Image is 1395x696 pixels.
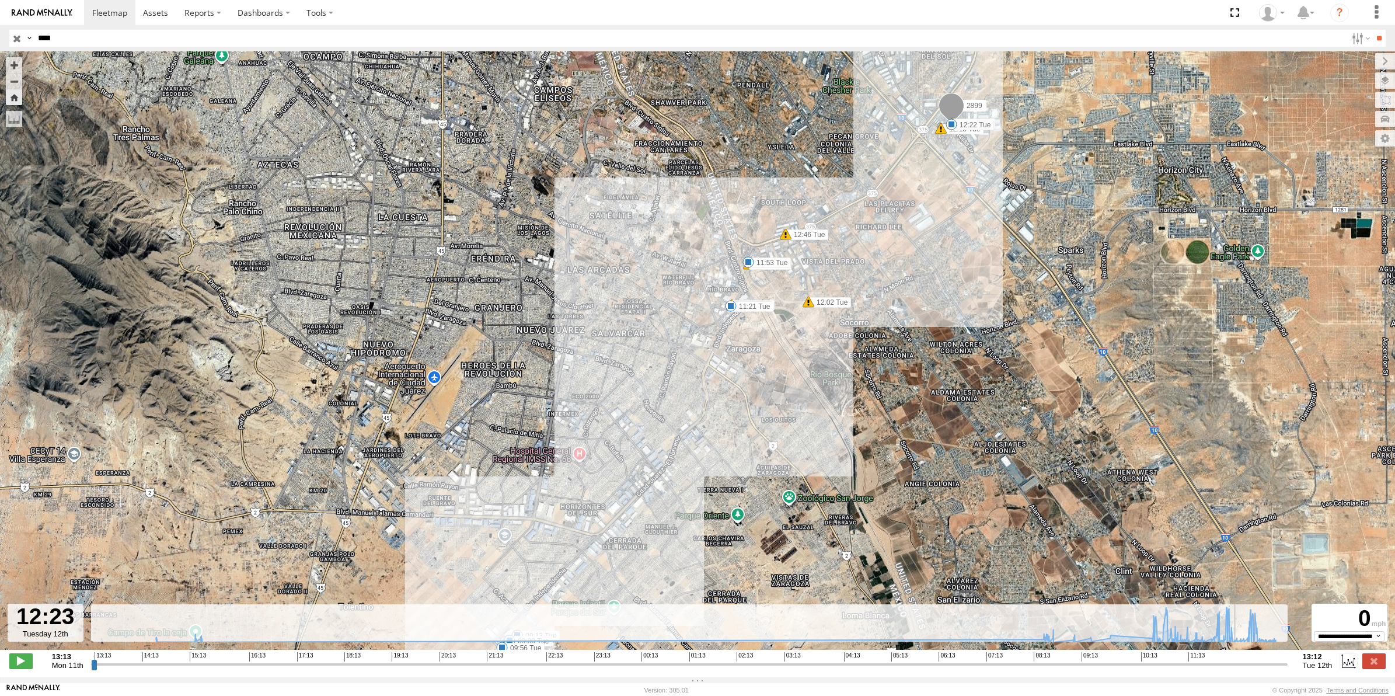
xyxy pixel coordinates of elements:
[1255,4,1289,22] div: Roberto Garcia
[142,652,159,662] span: 14:13
[644,687,689,694] div: Version: 305.01
[546,652,563,662] span: 22:13
[190,652,206,662] span: 15:13
[689,652,706,662] span: 01:13
[939,652,955,662] span: 06:13
[6,111,22,127] label: Measure
[641,652,658,662] span: 00:13
[392,652,408,662] span: 19:13
[951,120,994,130] label: 12:22 Tue
[1188,652,1205,662] span: 11:13
[732,300,775,311] label: 11:23 Tue
[487,652,503,662] span: 21:13
[1303,661,1333,670] span: Tue 12th Aug 2025
[6,89,22,105] button: Zoom Home
[1362,653,1386,669] label: Close
[1327,687,1389,694] a: Terms and Conditions
[344,652,361,662] span: 18:13
[967,102,982,110] span: 2899
[844,652,860,662] span: 04:13
[1034,652,1050,662] span: 08:13
[6,73,22,89] button: Zoom out
[9,653,33,669] label: Play/Stop
[440,652,456,662] span: 20:13
[1141,652,1157,662] span: 10:13
[25,30,34,47] label: Search Query
[737,652,753,662] span: 02:13
[1313,605,1386,631] div: 0
[953,119,995,129] label: 12:24 Tue
[891,652,908,662] span: 05:13
[594,652,611,662] span: 23:13
[786,229,828,240] label: 12:46 Tue
[1272,687,1389,694] div: © Copyright 2025 -
[52,652,83,661] strong: 13:13
[731,301,773,312] label: 11:21 Tue
[808,297,851,308] label: 12:02 Tue
[12,9,72,17] img: rand-logo.svg
[52,661,83,670] span: Mon 11th Aug 2025
[502,643,545,653] label: 09:56 Tue
[6,57,22,73] button: Zoom in
[1303,652,1333,661] strong: 13:12
[249,652,266,662] span: 16:13
[1330,4,1349,22] i: ?
[986,652,1003,662] span: 07:13
[297,652,313,662] span: 17:13
[748,257,791,268] label: 11:53 Tue
[784,652,801,662] span: 03:13
[1082,652,1098,662] span: 09:13
[6,684,60,696] a: Visit our Website
[1347,30,1372,47] label: Search Filter Options
[95,652,111,662] span: 13:13
[1375,130,1395,147] label: Map Settings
